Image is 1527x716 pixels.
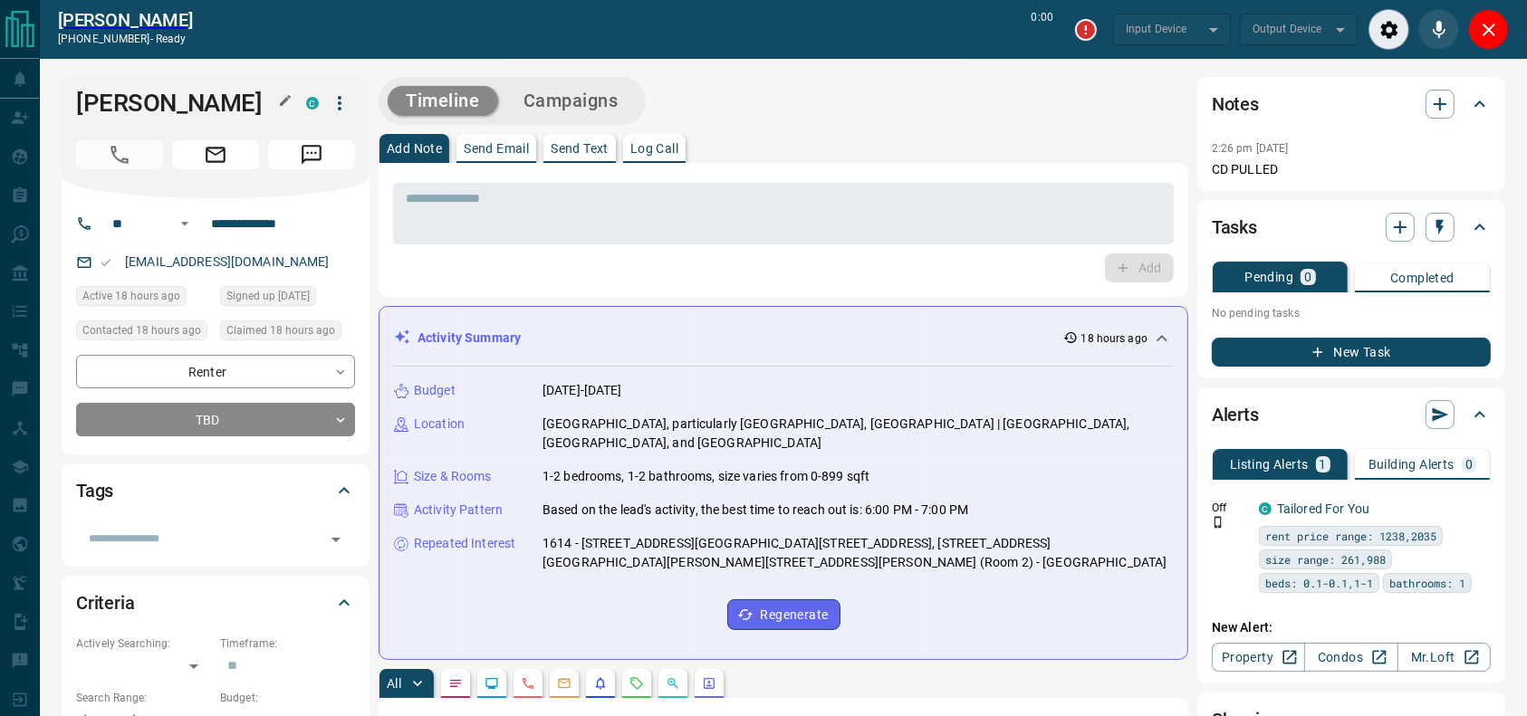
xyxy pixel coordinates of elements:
h2: Alerts [1212,400,1259,429]
p: Send Email [464,142,529,155]
h1: [PERSON_NAME] [76,89,279,118]
p: Send Text [551,142,609,155]
div: Criteria [76,581,355,625]
p: Size & Rooms [414,467,492,486]
p: [DATE]-[DATE] [543,381,622,400]
a: [EMAIL_ADDRESS][DOMAIN_NAME] [125,254,330,269]
svg: Opportunities [666,676,680,691]
p: Budget [414,381,456,400]
p: Add Note [387,142,442,155]
button: Timeline [388,86,498,116]
p: [GEOGRAPHIC_DATA], particularly [GEOGRAPHIC_DATA], [GEOGRAPHIC_DATA] | [GEOGRAPHIC_DATA], [GEOGRA... [543,415,1173,453]
a: [PERSON_NAME] [58,9,193,31]
svg: Push Notification Only [1212,516,1224,529]
div: Mon Aug 18 2025 [220,320,355,346]
div: Renter [76,355,355,388]
p: 1 [1320,458,1327,471]
span: Message [268,140,355,169]
a: Tailored For You [1277,501,1369,516]
h2: Tags [76,476,113,505]
p: Off [1212,500,1248,516]
span: Call [76,140,163,169]
svg: Emails [557,676,571,691]
div: Sun Aug 17 2025 [220,286,355,311]
h2: Notes [1212,90,1259,119]
button: Regenerate [727,599,840,630]
p: 1614 - [STREET_ADDRESS][GEOGRAPHIC_DATA][STREET_ADDRESS], [STREET_ADDRESS][GEOGRAPHIC_DATA][PERSO... [543,534,1173,572]
p: Location [414,415,465,434]
p: Pending [1244,271,1293,283]
div: Mon Aug 18 2025 [76,286,211,311]
p: Repeated Interest [414,534,515,553]
p: Activity Summary [418,329,521,348]
p: Activity Pattern [414,501,503,520]
p: No pending tasks [1212,300,1491,327]
div: Notes [1212,82,1491,126]
p: 0 [1465,458,1473,471]
p: CD PULLED [1212,160,1491,179]
button: Open [174,213,196,234]
div: Mute [1418,9,1459,50]
p: [PHONE_NUMBER] - [58,31,193,47]
p: Completed [1390,272,1455,284]
div: Alerts [1212,393,1491,436]
button: Campaigns [505,86,637,116]
p: 0:00 [1032,9,1053,50]
div: Mon Aug 18 2025 [76,320,211,346]
button: Open [323,527,349,552]
p: 1-2 bedrooms, 1-2 bathrooms, size varies from 0-899 sqft [543,467,869,486]
svg: Notes [448,676,463,691]
p: Log Call [630,142,678,155]
div: Close [1468,9,1509,50]
p: 2:26 pm [DATE] [1212,142,1289,155]
div: Tasks [1212,205,1491,249]
p: Building Alerts [1369,458,1455,471]
span: ready [156,33,187,45]
p: Actively Searching: [76,635,211,652]
svg: Lead Browsing Activity [485,676,499,691]
a: Property [1212,643,1305,672]
svg: Listing Alerts [593,676,608,691]
p: 0 [1304,271,1311,283]
span: Active 18 hours ago [82,287,180,305]
span: Email [172,140,259,169]
p: Listing Alerts [1230,458,1309,471]
p: All [387,677,401,690]
svg: Email Valid [100,256,112,269]
svg: Requests [629,676,644,691]
a: Condos [1304,643,1397,672]
div: condos.ca [306,97,319,110]
span: Signed up [DATE] [226,287,310,305]
span: Contacted 18 hours ago [82,321,201,339]
h2: Criteria [76,588,135,617]
h2: Tasks [1212,213,1257,242]
div: TBD [76,403,355,436]
div: condos.ca [1259,502,1272,515]
p: New Alert: [1212,618,1491,637]
p: Budget: [220,690,355,706]
p: 18 hours ago [1081,330,1148,347]
p: Based on the lead's activity, the best time to reach out is: 6:00 PM - 7:00 PM [543,501,968,520]
span: rent price range: 1238,2035 [1265,527,1436,545]
a: Mr.Loft [1397,643,1491,672]
span: beds: 0.1-0.1,1-1 [1265,574,1373,592]
span: size range: 261,988 [1265,550,1386,568]
p: Timeframe: [220,635,355,652]
span: bathrooms: 1 [1389,574,1465,592]
div: Tags [76,469,355,512]
svg: Agent Actions [702,676,716,691]
svg: Calls [521,676,535,691]
button: New Task [1212,338,1491,367]
div: Activity Summary18 hours ago [394,321,1173,355]
div: Audio Settings [1369,9,1409,50]
p: Search Range: [76,690,211,706]
span: Claimed 18 hours ago [226,321,335,339]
